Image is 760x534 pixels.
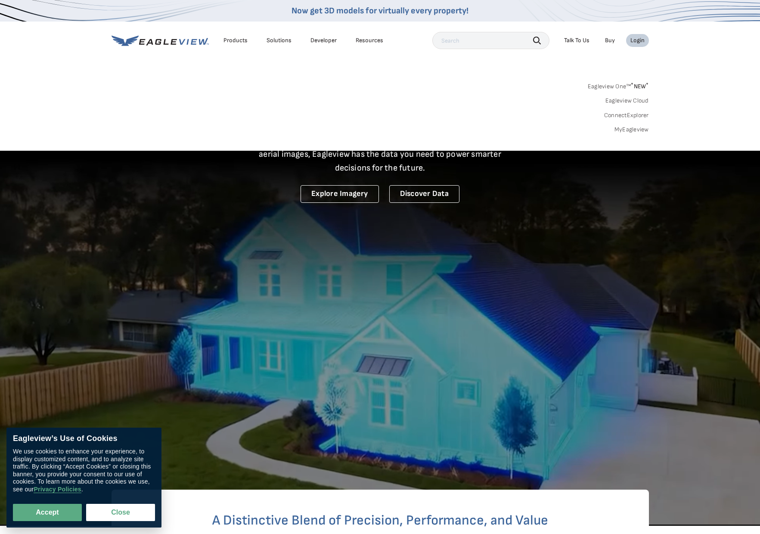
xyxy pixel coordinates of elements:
[588,80,649,90] a: Eagleview One™*NEW*
[631,83,648,90] span: NEW
[630,37,645,44] div: Login
[86,504,155,521] button: Close
[389,185,459,203] a: Discover Data
[432,32,549,49] input: Search
[292,6,468,16] a: Now get 3D models for virtually every property!
[356,37,383,44] div: Resources
[146,514,614,528] h2: A Distinctive Blend of Precision, Performance, and Value
[13,434,155,444] div: Eagleview’s Use of Cookies
[301,185,379,203] a: Explore Imagery
[605,97,649,105] a: Eagleview Cloud
[223,37,248,44] div: Products
[564,37,589,44] div: Talk To Us
[13,448,155,493] div: We use cookies to enhance your experience, to display customized content, and to analyze site tra...
[604,112,649,119] a: ConnectExplorer
[614,126,649,133] a: MyEagleview
[248,133,512,175] p: A new era starts here. Built on more than 3.5 billion high-resolution aerial images, Eagleview ha...
[267,37,292,44] div: Solutions
[13,504,82,521] button: Accept
[310,37,337,44] a: Developer
[605,37,615,44] a: Buy
[34,486,81,493] a: Privacy Policies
